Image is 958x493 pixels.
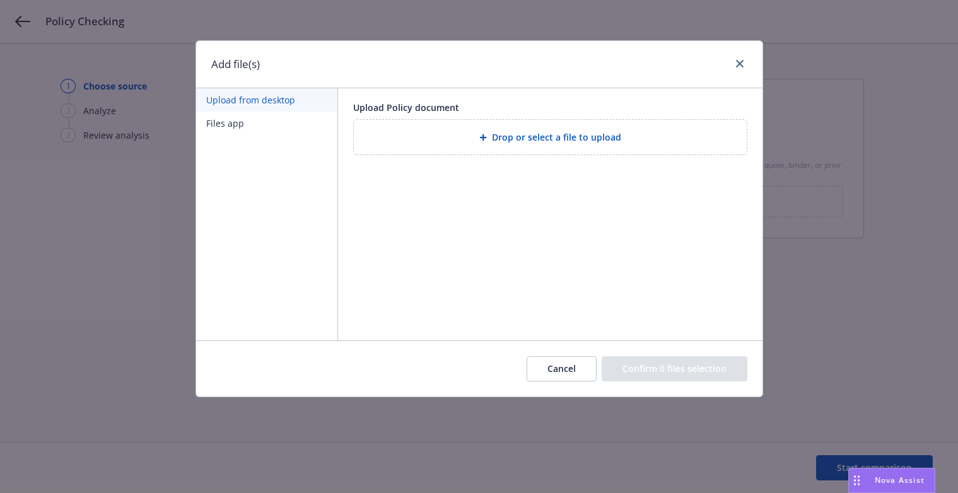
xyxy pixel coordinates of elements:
button: Files app [196,112,337,135]
span: Nova Assist [875,475,925,485]
a: close [732,56,747,71]
div: Upload Policy document [353,101,747,114]
button: Upload from desktop [196,88,337,112]
span: Drop or select a file to upload [492,130,621,144]
div: Drop or select a file to upload [353,119,747,155]
button: Nova Assist [848,468,935,493]
button: Cancel [527,356,597,381]
div: Drag to move [849,468,865,492]
h1: Add file(s) [211,56,260,72]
